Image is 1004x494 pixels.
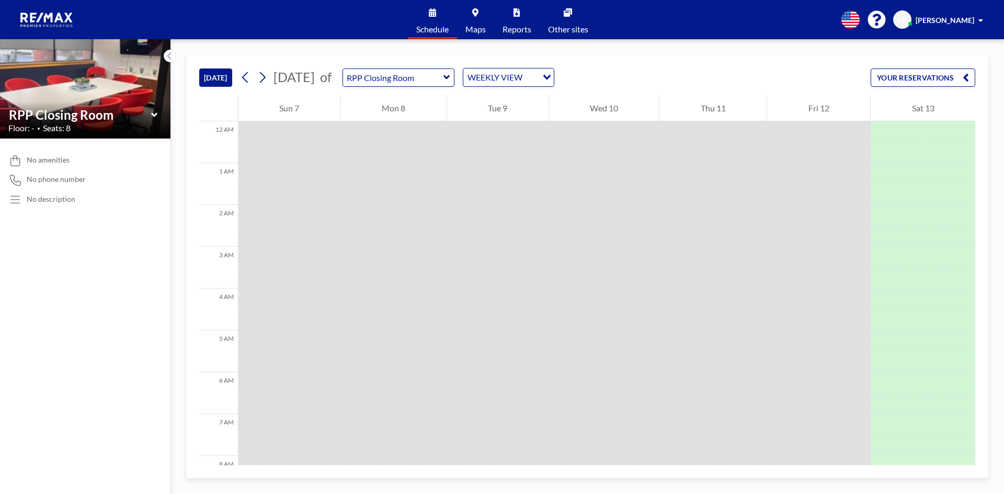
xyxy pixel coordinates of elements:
span: [DATE] [273,69,315,85]
span: Reports [503,25,531,33]
span: Other sites [548,25,588,33]
span: [PERSON_NAME] [916,16,974,25]
img: organization-logo [17,9,77,30]
span: No phone number [27,175,86,184]
div: Sun 7 [238,95,340,121]
div: 2 AM [199,205,238,247]
span: of [320,69,332,85]
span: Seats: 8 [43,123,71,133]
input: Search for option [526,71,537,84]
div: Search for option [463,68,554,86]
input: RPP Closing Room [9,107,151,122]
div: Mon 8 [341,95,447,121]
div: 1 AM [199,163,238,205]
div: 12 AM [199,121,238,163]
div: 4 AM [199,289,238,330]
div: Fri 12 [767,95,870,121]
div: Thu 11 [659,95,767,121]
button: [DATE] [199,68,232,87]
div: Wed 10 [549,95,659,121]
button: YOUR RESERVATIONS [871,68,975,87]
input: RPP Closing Room [343,69,443,86]
span: WEEKLY VIEW [465,71,524,84]
span: Schedule [416,25,449,33]
div: 7 AM [199,414,238,456]
span: Maps [465,25,486,33]
div: 5 AM [199,330,238,372]
span: No amenities [27,155,70,165]
div: No description [27,194,75,204]
span: • [37,125,40,132]
div: Sat 13 [871,95,975,121]
div: 6 AM [199,372,238,414]
div: Tue 9 [447,95,549,121]
span: Floor: - [8,123,35,133]
div: 3 AM [199,247,238,289]
span: LB [898,15,907,25]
